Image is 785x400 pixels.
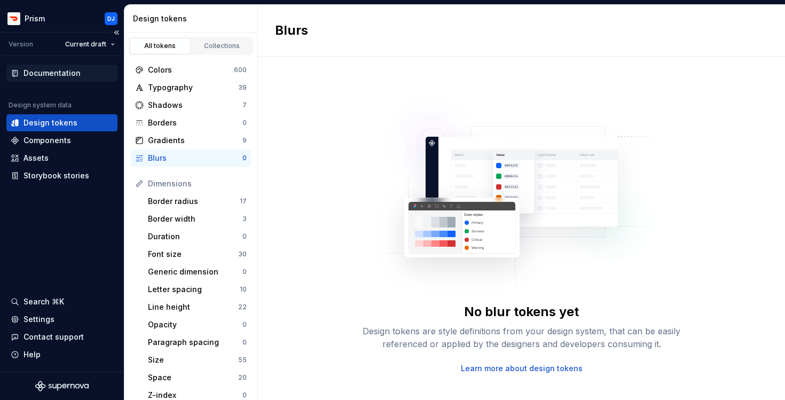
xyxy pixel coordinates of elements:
[6,132,117,149] a: Components
[35,381,89,391] svg: Supernova Logo
[242,232,247,241] div: 0
[9,101,72,109] div: Design system data
[144,228,251,245] a: Duration0
[351,325,693,350] div: Design tokens are style definitions from your design system, that can be easily referenced or app...
[461,363,583,374] a: Learn more about design tokens
[6,150,117,167] a: Assets
[148,196,240,207] div: Border radius
[2,7,122,30] button: PrismDJ
[148,372,238,383] div: Space
[195,42,249,50] div: Collections
[240,285,247,294] div: 10
[6,293,117,310] button: Search ⌘K
[6,328,117,346] button: Contact support
[148,100,242,111] div: Shadows
[242,391,247,399] div: 0
[148,82,238,93] div: Typography
[144,316,251,333] a: Opacity0
[242,136,247,145] div: 9
[148,178,247,189] div: Dimensions
[6,311,117,328] a: Settings
[144,210,251,228] a: Border width3
[9,40,33,49] div: Version
[23,153,49,163] div: Assets
[131,132,251,149] a: Gradients9
[148,319,242,330] div: Opacity
[234,66,247,74] div: 600
[238,356,247,364] div: 55
[242,101,247,109] div: 7
[6,346,117,363] button: Help
[144,263,251,280] a: Generic dimension0
[238,303,247,311] div: 22
[148,135,242,146] div: Gradients
[238,83,247,92] div: 39
[464,303,579,320] div: No blur tokens yet
[148,266,242,277] div: Generic dimension
[240,197,247,206] div: 17
[23,170,89,181] div: Storybook stories
[148,337,242,348] div: Paragraph spacing
[23,314,54,325] div: Settings
[6,114,117,131] a: Design tokens
[25,13,45,24] div: Prism
[144,334,251,351] a: Paragraph spacing0
[131,150,251,167] a: Blurs0
[131,79,251,96] a: Typography39
[238,250,247,258] div: 30
[7,12,20,25] img: bd52d190-91a7-4889-9e90-eccda45865b1.png
[23,117,77,128] div: Design tokens
[144,351,251,368] a: Size55
[148,65,234,75] div: Colors
[148,284,240,295] div: Letter spacing
[144,281,251,298] a: Letter spacing10
[148,249,238,260] div: Font size
[133,13,253,24] div: Design tokens
[242,320,247,329] div: 0
[275,22,308,39] h2: Blurs
[148,355,238,365] div: Size
[6,167,117,184] a: Storybook stories
[107,14,115,23] div: DJ
[134,42,187,50] div: All tokens
[65,40,106,49] span: Current draft
[242,268,247,276] div: 0
[148,231,242,242] div: Duration
[131,97,251,114] a: Shadows7
[144,193,251,210] a: Border radius17
[6,65,117,82] a: Documentation
[23,332,84,342] div: Contact support
[148,153,242,163] div: Blurs
[144,299,251,316] a: Line height22
[148,214,242,224] div: Border width
[148,302,238,312] div: Line height
[23,296,64,307] div: Search ⌘K
[109,25,124,40] button: Collapse sidebar
[242,119,247,127] div: 0
[131,61,251,79] a: Colors600
[242,215,247,223] div: 3
[131,114,251,131] a: Borders0
[23,135,71,146] div: Components
[23,349,41,360] div: Help
[148,117,242,128] div: Borders
[144,369,251,386] a: Space20
[238,373,247,382] div: 20
[60,37,120,52] button: Current draft
[242,338,247,347] div: 0
[242,154,247,162] div: 0
[144,246,251,263] a: Font size30
[23,68,81,79] div: Documentation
